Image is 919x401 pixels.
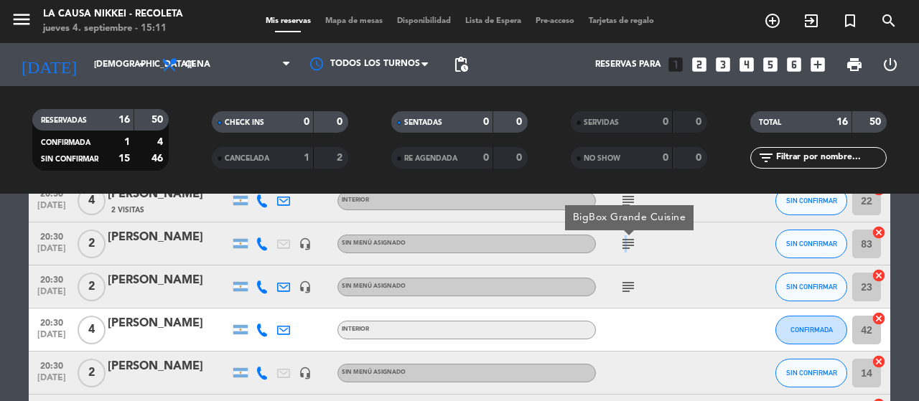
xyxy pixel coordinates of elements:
[225,155,269,162] span: CANCELADA
[775,187,847,215] button: SIN CONFIRMAR
[34,357,70,373] span: 20:30
[620,278,637,296] i: subject
[872,225,886,240] i: cancel
[666,55,685,74] i: looks_one
[620,235,637,253] i: subject
[836,117,848,127] strong: 16
[337,153,345,163] strong: 2
[43,22,183,36] div: jueves 4. septiembre - 15:11
[78,316,106,344] span: 4
[404,119,442,126] span: SENTADAS
[342,326,369,332] span: INTERIOR
[584,119,619,126] span: SERVIDAS
[872,43,908,86] div: LOG OUT
[11,49,87,80] i: [DATE]
[846,56,863,73] span: print
[663,153,668,163] strong: 0
[342,283,406,289] span: Sin menú asignado
[803,12,820,29] i: exit_to_app
[404,155,457,162] span: RE AGENDADA
[34,313,70,330] span: 20:30
[737,55,756,74] i: looks_4
[318,17,390,25] span: Mapa de mesas
[775,230,847,258] button: SIN CONFIRMAR
[696,117,704,127] strong: 0
[785,55,803,74] i: looks_6
[872,311,886,326] i: cancel
[573,210,686,225] div: BigBox Grande Cuisine
[786,197,837,204] span: SIN CONFIRMAR
[34,227,70,244] span: 20:30
[775,316,847,344] button: CONFIRMADA
[390,17,458,25] span: Disponibilidad
[786,283,837,291] span: SIN CONFIRMAR
[78,230,106,258] span: 2
[696,153,704,163] strong: 0
[151,154,166,164] strong: 46
[880,12,897,29] i: search
[185,60,210,70] span: Cena
[516,117,525,127] strong: 0
[761,55,780,74] i: looks_5
[872,268,886,283] i: cancel
[124,137,130,147] strong: 1
[111,204,144,216] span: 2 Visitas
[299,280,312,293] i: headset_mic
[108,185,230,204] div: [PERSON_NAME]
[41,117,87,124] span: RESERVADAS
[337,117,345,127] strong: 0
[78,187,106,215] span: 4
[663,117,668,127] strong: 0
[41,139,90,146] span: CONFIRMADA
[882,56,899,73] i: power_settings_new
[595,60,661,70] span: Reservas para
[764,12,781,29] i: add_circle_outline
[11,9,32,35] button: menu
[582,17,661,25] span: Tarjetas de regalo
[299,367,312,379] i: headset_mic
[43,7,183,22] div: La Causa Nikkei - Recoleta
[34,330,70,346] span: [DATE]
[299,237,312,250] i: headset_mic
[11,9,32,30] i: menu
[759,119,781,126] span: TOTAL
[620,192,637,209] i: subject
[258,17,318,25] span: Mis reservas
[78,359,106,387] span: 2
[869,117,884,127] strong: 50
[872,354,886,369] i: cancel
[786,369,837,377] span: SIN CONFIRMAR
[786,240,837,247] span: SIN CONFIRMAR
[458,17,528,25] span: Lista de Espera
[134,56,151,73] i: arrow_drop_down
[342,197,369,203] span: INTERIOR
[78,273,106,301] span: 2
[516,153,525,163] strong: 0
[108,357,230,376] div: [PERSON_NAME]
[118,115,130,125] strong: 16
[34,201,70,217] span: [DATE]
[714,55,732,74] i: looks_3
[304,117,309,127] strong: 0
[775,150,886,166] input: Filtrar por nombre...
[342,369,406,375] span: Sin menú asignado
[584,155,620,162] span: NO SHOW
[808,55,827,74] i: add_box
[690,55,709,74] i: looks_two
[483,117,489,127] strong: 0
[775,273,847,301] button: SIN CONFIRMAR
[118,154,130,164] strong: 15
[342,240,406,246] span: Sin menú asignado
[483,153,489,163] strong: 0
[790,326,833,334] span: CONFIRMADA
[34,373,70,390] span: [DATE]
[225,119,264,126] span: CHECK INS
[108,271,230,290] div: [PERSON_NAME]
[41,156,98,163] span: SIN CONFIRMAR
[841,12,859,29] i: turned_in_not
[34,287,70,303] span: [DATE]
[34,270,70,287] span: 20:30
[757,149,775,166] i: filter_list
[151,115,166,125] strong: 50
[528,17,582,25] span: Pre-acceso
